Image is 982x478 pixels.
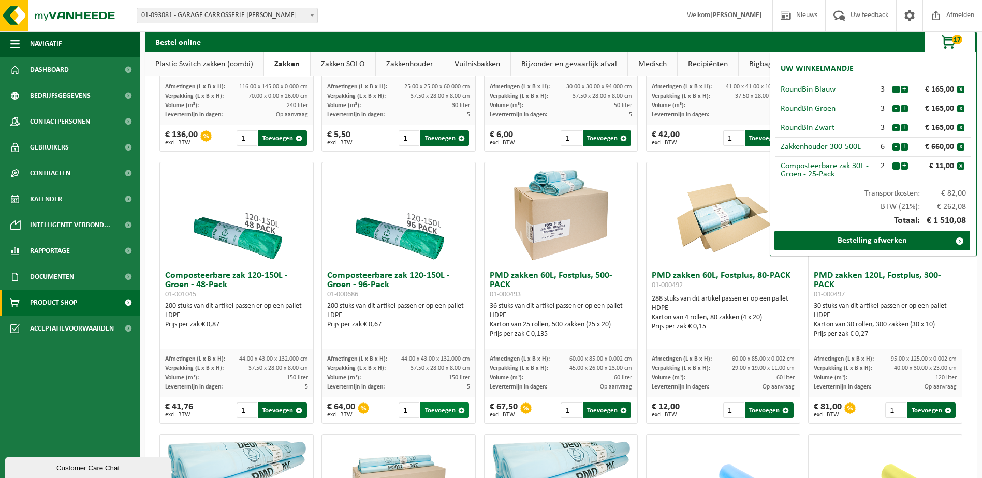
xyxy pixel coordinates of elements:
div: € 165,00 [911,124,957,132]
span: Op aanvraag [763,384,795,390]
div: € 5,50 [327,130,353,146]
div: € 165,00 [911,104,957,113]
span: Verpakking (L x B x H): [490,365,548,371]
span: Product Shop [30,290,77,316]
span: 5 [467,384,470,390]
span: Volume (m³): [652,102,685,109]
span: excl. BTW [652,412,680,418]
span: excl. BTW [165,140,198,146]
span: excl. BTW [327,412,355,418]
span: excl. BTW [490,412,518,418]
span: 01-000493 [490,291,521,298]
button: 17 [924,32,976,52]
span: Verpakking (L x B x H): [165,365,224,371]
div: 3 [873,104,892,113]
span: Levertermijn in dagen: [327,112,385,118]
span: Kalender [30,186,62,212]
span: Op aanvraag [276,112,308,118]
span: Gebruikers [30,135,69,160]
input: 1 [399,402,419,418]
span: excl. BTW [327,140,353,146]
span: Volume (m³): [165,375,199,381]
span: Volume (m³): [327,375,361,381]
span: Op aanvraag [600,384,632,390]
div: Zakkenhouder 300-500L [781,143,873,151]
h3: Composteerbare zak 120-150L - Groen - 96-Pack [327,271,470,299]
span: Rapportage [30,238,70,264]
button: + [901,105,908,112]
span: 50 liter [614,102,632,109]
span: excl. BTW [490,140,515,146]
a: Plastic Switch zakken (combi) [145,52,263,76]
span: 01-093081 - GARAGE CARROSSERIE ANTOINE - GERAARDSBERGEN [137,8,317,23]
span: 95.00 x 125.00 x 0.002 cm [891,356,957,362]
span: 60 liter [614,375,632,381]
span: Verpakking (L x B x H): [814,365,872,371]
span: 29.00 x 19.00 x 11.00 cm [732,365,795,371]
span: Levertermijn in dagen: [490,384,547,390]
span: 116.00 x 145.00 x 0.000 cm [239,84,308,90]
span: 240 liter [287,102,308,109]
a: Recipiënten [678,52,738,76]
span: 17 [952,35,962,44]
span: Verpakking (L x B x H): [327,93,386,99]
button: x [957,86,964,93]
span: Navigatie [30,31,62,57]
span: Levertermijn in dagen: [327,384,385,390]
span: 30 liter [452,102,470,109]
span: 37.50 x 28.00 x 8.00 cm [735,93,795,99]
iframe: chat widget [5,455,173,478]
div: € 6,00 [490,130,515,146]
button: Toevoegen [583,402,631,418]
img: 01-000686 [347,162,450,266]
span: Verpakking (L x B x H): [327,365,386,371]
div: RoundBin Groen [781,104,873,113]
span: excl. BTW [652,140,680,146]
span: € 1 510,08 [920,216,966,226]
span: 60.00 x 85.00 x 0.002 cm [569,356,632,362]
strong: [PERSON_NAME] [710,11,762,19]
button: x [957,105,964,112]
span: 60.00 x 85.00 x 0.002 cm [732,356,795,362]
a: Bijzonder en gevaarlijk afval [511,52,627,76]
span: Bedrijfsgegevens [30,83,91,109]
span: Afmetingen (L x B x H): [327,356,387,362]
a: Zakken SOLO [311,52,375,76]
h3: PMD zakken 120L, Fostplus, 300-PACK [814,271,957,299]
a: Bigbags [739,52,786,76]
div: LDPE [327,311,470,320]
span: 37.50 x 28.00 x 8.00 cm [248,365,308,371]
button: + [901,143,908,151]
span: Contactpersonen [30,109,90,135]
div: Composteerbare zak 30L - Groen - 25-Pack [781,162,873,178]
a: Zakkenhouder [376,52,444,76]
input: 1 [723,130,744,146]
span: Acceptatievoorwaarden [30,316,114,341]
div: Prijs per zak € 0,27 [814,330,957,339]
span: 44.00 x 43.00 x 132.000 cm [239,356,308,362]
span: 5 [305,384,308,390]
div: € 11,00 [911,162,957,170]
div: 2 [873,162,892,170]
span: Documenten [30,264,74,290]
span: 44.00 x 43.00 x 132.000 cm [401,356,470,362]
img: 01-000492 [671,162,775,266]
span: 37.50 x 28.00 x 8.00 cm [411,365,470,371]
div: Totaal: [775,211,971,231]
span: € 82,00 [920,189,966,198]
div: Karton van 25 rollen, 500 zakken (25 x 20) [490,320,633,330]
a: Medisch [628,52,677,76]
span: Levertermijn in dagen: [490,112,547,118]
span: 01-093081 - GARAGE CARROSSERIE ANTOINE - GERAARDSBERGEN [137,8,318,23]
div: Karton van 30 rollen, 300 zakken (30 x 10) [814,320,957,330]
div: 6 [873,143,892,151]
img: 01-001045 [185,162,288,266]
input: 1 [237,402,257,418]
input: 1 [561,402,581,418]
span: Contracten [30,160,70,186]
button: - [892,105,900,112]
span: Intelligente verbond... [30,212,110,238]
button: Toevoegen [745,130,793,146]
div: Transportkosten: [775,184,971,198]
input: 1 [399,130,419,146]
